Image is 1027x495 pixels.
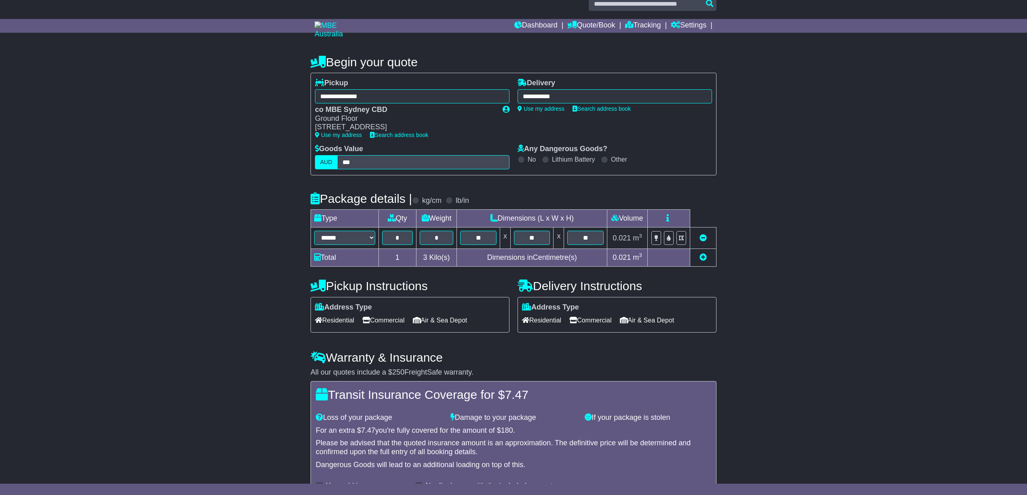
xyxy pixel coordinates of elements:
label: Goods Value [315,145,363,154]
span: Commercial [569,314,611,326]
td: Kilo(s) [416,249,457,266]
a: Remove this item [699,234,707,242]
h4: Delivery Instructions [518,279,716,293]
td: x [500,227,510,249]
div: [STREET_ADDRESS] [315,123,494,132]
div: Please be advised that the quoted insurance amount is an approximation. The definitive price will... [316,439,711,456]
td: Qty [378,210,416,227]
a: Quote/Book [567,19,615,33]
label: lb/in [456,196,469,205]
h4: Transit Insurance Coverage for $ [316,388,711,401]
sup: 3 [639,233,642,239]
div: Dangerous Goods will lead to an additional loading on top of this. [316,461,711,470]
sup: 3 [639,252,642,258]
label: Address Type [315,303,372,312]
td: Type [311,210,379,227]
label: Any Dangerous Goods? [518,145,607,154]
a: Settings [671,19,706,33]
h4: Warranty & Insurance [311,351,716,364]
td: 1 [378,249,416,266]
label: AUD [315,155,338,169]
label: No, I'm happy with the included warranty [425,482,556,491]
a: Dashboard [514,19,558,33]
label: Address Type [522,303,579,312]
label: Yes, add insurance cover [326,482,407,491]
label: Lithium Battery [552,156,595,163]
label: Delivery [518,79,555,88]
div: For an extra $ you're fully covered for the amount of $ . [316,426,711,435]
td: Total [311,249,379,266]
div: co MBE Sydney CBD [315,105,494,114]
h4: Pickup Instructions [311,279,509,293]
span: Air & Sea Depot [620,314,674,326]
td: Dimensions in Centimetre(s) [457,249,607,266]
span: 3 [423,253,427,261]
a: Tracking [625,19,661,33]
a: Search address book [370,132,428,138]
span: 250 [392,368,404,376]
div: If your package is stolen [581,413,715,422]
a: Use my address [518,105,564,112]
div: All our quotes include a $ FreightSafe warranty. [311,368,716,377]
label: No [528,156,536,163]
span: Residential [315,314,354,326]
span: m [633,234,642,242]
a: Add new item [699,253,707,261]
span: Air & Sea Depot [413,314,467,326]
span: 0.021 [613,234,631,242]
span: 180 [501,426,513,434]
div: Ground Floor [315,114,494,123]
span: 7.47 [361,426,375,434]
h4: Begin your quote [311,55,716,69]
a: Use my address [315,132,362,138]
span: m [633,253,642,261]
span: 0.021 [613,253,631,261]
div: Damage to your package [446,413,581,422]
label: Pickup [315,79,348,88]
label: Other [611,156,627,163]
a: Search address book [573,105,631,112]
label: kg/cm [422,196,442,205]
div: Loss of your package [312,413,446,422]
span: 7.47 [505,388,528,401]
td: Dimensions (L x W x H) [457,210,607,227]
td: Volume [607,210,647,227]
td: x [554,227,564,249]
td: Weight [416,210,457,227]
span: Residential [522,314,561,326]
span: Commercial [362,314,404,326]
h4: Package details | [311,192,412,205]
